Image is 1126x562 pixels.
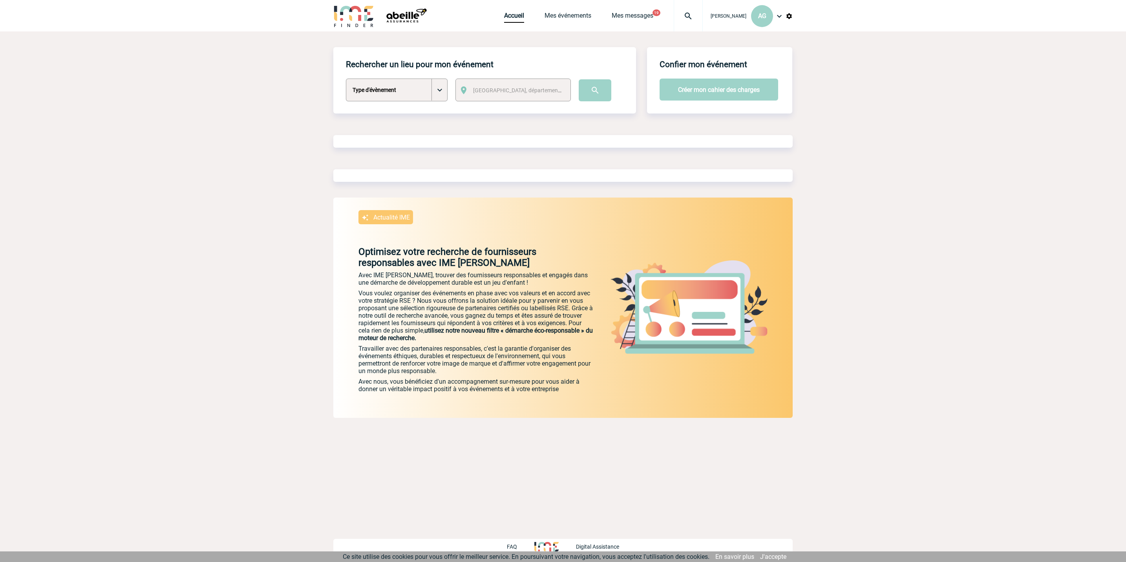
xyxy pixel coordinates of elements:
span: AG [758,12,766,20]
a: FAQ [507,542,534,550]
button: 19 [653,9,660,16]
p: Actualité IME [373,214,410,221]
p: Vous voulez organiser des événements en phase avec vos valeurs et en accord avec votre stratégie ... [358,289,594,342]
a: Accueil [504,12,524,23]
h4: Rechercher un lieu pour mon événement [346,60,494,69]
img: IME-Finder [333,5,374,27]
span: [PERSON_NAME] [711,13,746,19]
p: Avec IME [PERSON_NAME], trouver des fournisseurs responsables et engagés dans une démarche de dév... [358,271,594,286]
a: Mes messages [612,12,653,23]
p: Travailler avec des partenaires responsables, c'est la garantie d'organiser des événements éthiqu... [358,345,594,375]
span: Ce site utilise des cookies pour vous offrir le meilleur service. En poursuivant votre navigation... [343,553,709,560]
span: utilisez notre nouveau filtre « démarche éco-responsable » du moteur de recherche. [358,327,593,342]
button: Créer mon cahier des charges [660,79,778,101]
p: Avec nous, vous bénéficiez d'un accompagnement sur-mesure pour vous aider à donner un véritable i... [358,378,594,418]
input: Submit [579,79,611,101]
a: J'accepte [760,553,786,560]
span: [GEOGRAPHIC_DATA], département, région... [473,87,582,93]
p: FAQ [507,544,517,550]
img: http://www.idealmeetingsevents.fr/ [534,542,559,551]
a: En savoir plus [715,553,754,560]
p: Digital Assistance [576,544,619,550]
h4: Confier mon événement [660,60,747,69]
p: Optimisez votre recherche de fournisseurs responsables avec IME [PERSON_NAME] [333,246,594,268]
img: actu.png [611,260,768,354]
a: Mes événements [545,12,591,23]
